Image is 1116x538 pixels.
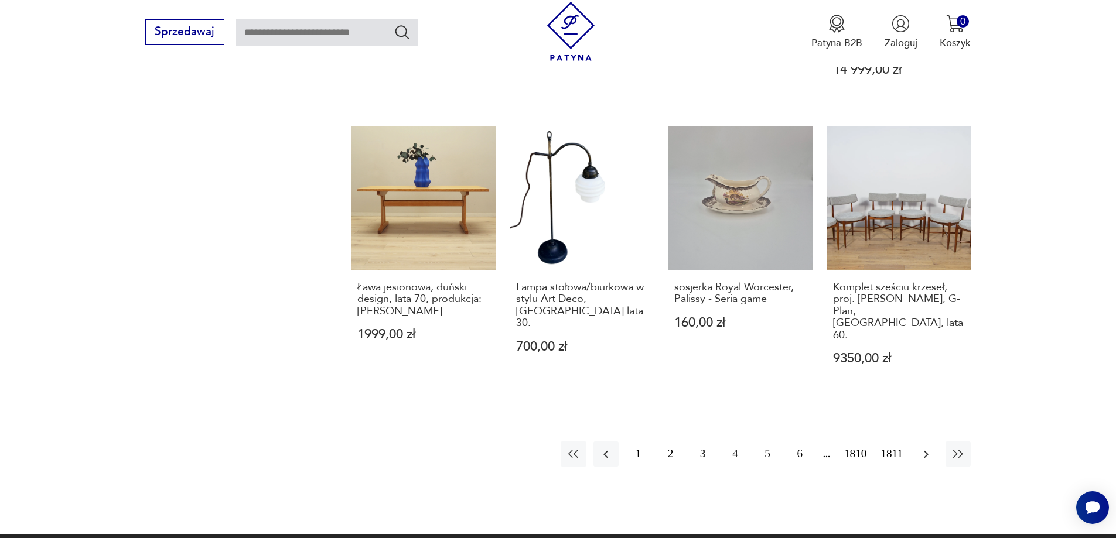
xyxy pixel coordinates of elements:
[674,317,806,329] p: 160,00 zł
[357,328,489,341] p: 1999,00 zł
[833,352,965,365] p: 9350,00 zł
[516,341,648,353] p: 700,00 zł
[722,441,748,467] button: 4
[658,441,683,467] button: 2
[626,441,651,467] button: 1
[827,126,971,392] a: Komplet sześciu krzeseł, proj. I. Kofod-Larsen, G-Plan, Wielka Brytania, lata 60.Komplet sześciu ...
[885,36,917,50] p: Zaloguj
[351,126,496,392] a: Ława jesionowa, duński design, lata 70, produkcja: DaniaŁawa jesionowa, duński design, lata 70, p...
[841,441,870,467] button: 1810
[946,15,964,33] img: Ikona koszyka
[892,15,910,33] img: Ikonka użytkownika
[145,19,224,45] button: Sprzedawaj
[940,36,971,50] p: Koszyk
[833,64,965,76] p: 14 999,00 zł
[674,282,806,306] h3: sosjerka Royal Worcester, Palissy - Seria game
[541,2,600,61] img: Patyna - sklep z meblami i dekoracjami vintage
[1076,491,1109,524] iframe: Smartsupp widget button
[833,282,965,341] h3: Komplet sześciu krzeseł, proj. [PERSON_NAME], G-Plan, [GEOGRAPHIC_DATA], lata 60.
[145,28,224,37] a: Sprzedawaj
[811,36,862,50] p: Patyna B2B
[885,15,917,50] button: Zaloguj
[811,15,862,50] button: Patyna B2B
[787,441,813,467] button: 6
[510,126,654,392] a: Lampa stołowa/biurkowa w stylu Art Deco, Niemcy lata 30.Lampa stołowa/biurkowa w stylu Art Deco, ...
[877,441,906,467] button: 1811
[811,15,862,50] a: Ikona medaluPatyna B2B
[516,282,648,330] h3: Lampa stołowa/biurkowa w stylu Art Deco, [GEOGRAPHIC_DATA] lata 30.
[755,441,780,467] button: 5
[828,15,846,33] img: Ikona medalu
[690,441,715,467] button: 3
[957,15,969,28] div: 0
[668,126,813,392] a: sosjerka Royal Worcester, Palissy - Seria gamesosjerka Royal Worcester, Palissy - Seria game160,0...
[357,282,489,317] h3: Ława jesionowa, duński design, lata 70, produkcja: [PERSON_NAME]
[940,15,971,50] button: 0Koszyk
[394,23,411,40] button: Szukaj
